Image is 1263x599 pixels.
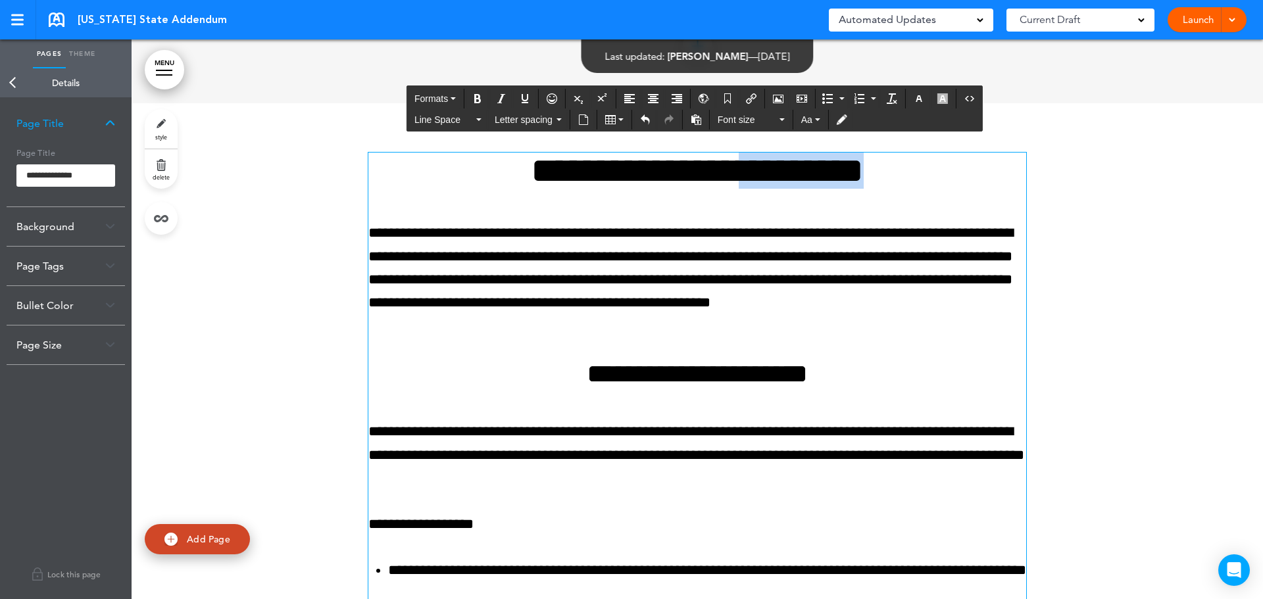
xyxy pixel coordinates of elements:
[693,89,715,108] div: Insert/Edit global anchor link
[145,109,178,149] a: style
[716,89,739,108] div: Anchor
[801,114,812,125] span: Aa
[105,223,115,230] img: arrow-down@2x.png
[568,89,590,108] div: Subscript
[105,262,115,270] img: arrow-down@2x.png
[668,50,749,62] span: [PERSON_NAME]
[145,50,184,89] a: MENU
[145,149,178,189] a: delete
[1218,554,1250,586] div: Open Intercom Messenger
[758,50,790,62] span: [DATE]
[466,89,489,108] div: Bold
[685,110,707,130] div: Paste as text
[839,11,936,29] span: Automated Updates
[605,50,665,62] span: Last updated:
[414,93,448,104] span: Formats
[7,556,125,592] a: Lock this page
[591,89,614,108] div: Superscript
[1177,7,1219,32] a: Launch
[7,247,125,285] div: Page Tags
[634,110,656,130] div: Undo
[572,110,595,130] div: Insert document
[767,89,789,108] div: Airmason image
[78,12,227,27] span: [US_STATE] State Addendum
[658,110,680,130] div: Redo
[791,89,813,108] div: Insert/edit media
[718,113,777,126] span: Font size
[33,39,66,68] a: Pages
[414,113,474,126] span: Line Space
[881,89,903,108] div: Clear formatting
[187,533,230,545] span: Add Page
[1020,11,1080,29] span: Current Draft
[164,533,178,546] img: add.svg
[153,173,170,181] span: delete
[490,89,512,108] div: Italic
[16,164,115,187] input: Page Title
[7,104,125,143] div: Page Title
[66,39,99,68] a: Theme
[495,113,554,126] span: Letter spacing
[105,341,115,348] img: arrow-down@2x.png
[7,286,125,325] div: Bullet Color
[105,302,115,309] img: arrow-down@2x.png
[7,325,125,364] div: Page Size
[105,120,115,127] img: arrow-down@2x.png
[818,89,848,108] div: Bullet list
[958,89,981,108] div: Source code
[740,89,762,108] div: Insert/edit airmason link
[642,89,664,108] div: Align center
[618,89,641,108] div: Align left
[31,565,44,583] img: lock.svg
[16,143,115,161] h5: Page Title
[145,524,250,555] a: Add Page
[155,133,167,141] span: style
[849,89,879,108] div: Numbered list
[599,110,630,130] div: Table
[831,110,853,130] div: Toggle Tracking Changes
[514,89,536,108] div: Underline
[7,207,125,246] div: Background
[666,89,688,108] div: Align right
[605,51,790,61] div: —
